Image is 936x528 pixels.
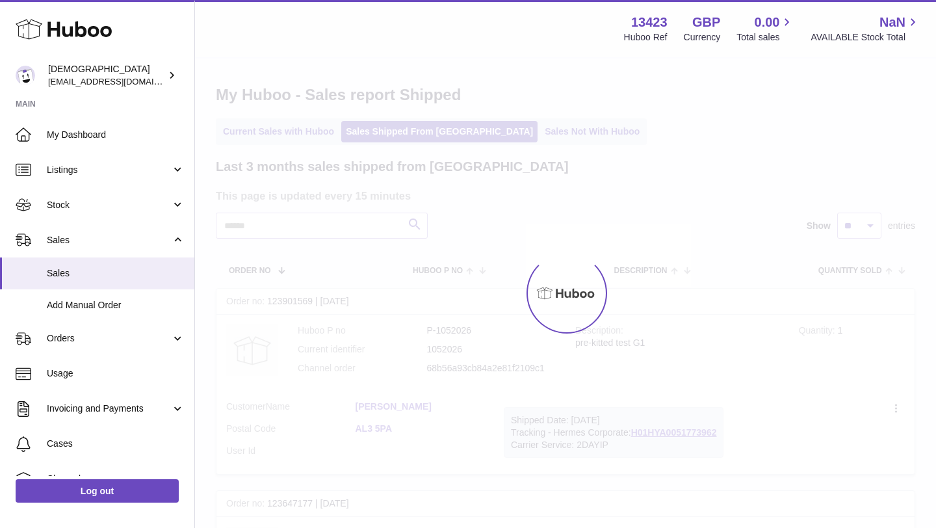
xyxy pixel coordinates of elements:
[16,66,35,85] img: olgazyuz@outlook.com
[47,199,171,211] span: Stock
[755,14,780,31] span: 0.00
[47,299,185,311] span: Add Manual Order
[48,76,191,86] span: [EMAIL_ADDRESS][DOMAIN_NAME]
[736,31,794,44] span: Total sales
[631,14,668,31] strong: 13423
[47,267,185,280] span: Sales
[47,438,185,450] span: Cases
[16,479,179,503] a: Log out
[624,31,668,44] div: Huboo Ref
[736,14,794,44] a: 0.00 Total sales
[811,31,920,44] span: AVAILABLE Stock Total
[47,164,171,176] span: Listings
[692,14,720,31] strong: GBP
[48,63,165,88] div: [DEMOGRAPHIC_DATA]
[811,14,920,44] a: NaN AVAILABLE Stock Total
[47,403,171,415] span: Invoicing and Payments
[684,31,721,44] div: Currency
[879,14,905,31] span: NaN
[47,129,185,141] span: My Dashboard
[47,473,185,485] span: Channels
[47,234,171,246] span: Sales
[47,332,171,345] span: Orders
[47,367,185,380] span: Usage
